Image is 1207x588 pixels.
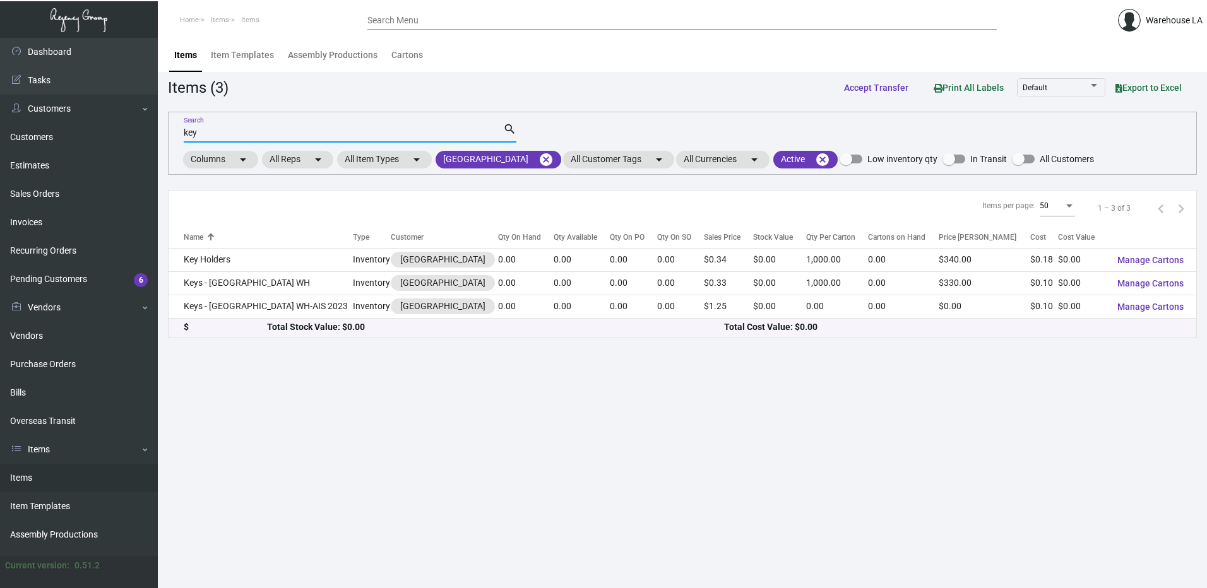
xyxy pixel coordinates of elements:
button: Manage Cartons [1107,295,1194,318]
div: Qty On SO [657,232,704,243]
div: Price [PERSON_NAME] [939,232,1016,243]
div: Qty Per Carton [806,232,855,243]
button: Export to Excel [1105,76,1192,99]
span: Items [241,16,259,24]
span: Low inventory qty [867,151,937,167]
div: Sales Price [704,232,753,243]
div: $ [184,320,267,334]
div: Cost Value [1058,232,1095,243]
div: Qty Per Carton [806,232,869,243]
td: $330.00 [939,271,1030,295]
td: Key Holders [169,248,353,271]
mat-icon: cancel [815,152,830,167]
mat-chip: All Item Types [337,151,432,168]
mat-icon: arrow_drop_down [311,152,326,167]
td: $1.25 [704,295,753,318]
td: 0.00 [806,295,869,318]
div: Total Cost Value: $0.00 [724,320,1181,334]
div: Assembly Productions [288,49,378,62]
span: Accept Transfer [844,83,908,93]
span: All Customers [1040,151,1094,167]
div: Warehouse LA [1146,14,1203,27]
td: Inventory [353,271,391,295]
div: 1 – 3 of 3 [1098,203,1131,214]
td: Inventory [353,248,391,271]
span: Manage Cartons [1117,255,1184,265]
td: 0.00 [498,295,554,318]
td: $340.00 [939,248,1030,271]
mat-icon: search [503,122,516,137]
mat-chip: All Reps [262,151,333,168]
mat-select: Items per page: [1040,202,1075,211]
div: [GEOGRAPHIC_DATA] [400,253,485,266]
div: Sales Price [704,232,740,243]
span: Items [211,16,229,24]
button: Manage Cartons [1107,272,1194,295]
img: admin@bootstrapmaster.com [1118,9,1141,32]
div: Qty On Hand [498,232,541,243]
div: [GEOGRAPHIC_DATA] [400,300,485,313]
mat-chip: Columns [183,151,258,168]
span: Manage Cartons [1117,278,1184,288]
div: Items [174,49,197,62]
span: Manage Cartons [1117,302,1184,312]
td: $0.00 [1058,248,1107,271]
td: Keys - [GEOGRAPHIC_DATA] WH-AIS 2023 [169,295,353,318]
td: $0.34 [704,248,753,271]
div: Qty Available [554,232,610,243]
td: $0.00 [1058,295,1107,318]
td: 0.00 [498,248,554,271]
mat-icon: arrow_drop_down [235,152,251,167]
div: Name [184,232,203,243]
div: Items per page: [982,200,1035,211]
td: $0.33 [704,271,753,295]
td: 0.00 [554,271,610,295]
div: Stock Value [753,232,806,243]
div: Items (3) [168,76,229,99]
div: Qty On PO [610,232,657,243]
span: Home [180,16,199,24]
span: Export to Excel [1115,83,1182,93]
div: Item Templates [211,49,274,62]
div: Cartons on Hand [868,232,925,243]
div: Qty On SO [657,232,691,243]
td: 0.00 [554,295,610,318]
td: 0.00 [610,248,657,271]
td: 0.00 [868,271,939,295]
mat-chip: All Currencies [676,151,770,168]
td: $0.10 [1030,295,1058,318]
div: Cost [1030,232,1058,243]
button: Print All Labels [924,76,1014,99]
mat-chip: All Customer Tags [563,151,674,168]
span: In Transit [970,151,1007,167]
td: 1,000.00 [806,271,869,295]
mat-chip: [GEOGRAPHIC_DATA] [436,151,561,168]
div: Cost Value [1058,232,1107,243]
td: $0.00 [753,295,806,318]
span: 50 [1040,201,1049,210]
td: Keys - [GEOGRAPHIC_DATA] WH [169,271,353,295]
td: 0.00 [657,248,704,271]
div: Cost [1030,232,1046,243]
div: Current version: [5,559,69,572]
td: 0.00 [498,271,554,295]
span: Print All Labels [934,83,1004,93]
td: 0.00 [657,271,704,295]
div: Qty On Hand [498,232,554,243]
div: Price [PERSON_NAME] [939,232,1030,243]
div: Cartons on Hand [868,232,939,243]
td: 0.00 [554,248,610,271]
td: 0.00 [868,295,939,318]
button: Next page [1171,198,1191,218]
div: Type [353,232,391,243]
div: [GEOGRAPHIC_DATA] [400,276,485,290]
td: 1,000.00 [806,248,869,271]
button: Previous page [1151,198,1171,218]
mat-icon: arrow_drop_down [747,152,762,167]
div: Qty Available [554,232,597,243]
td: 0.00 [868,248,939,271]
th: Customer [391,226,497,248]
td: $0.10 [1030,271,1058,295]
div: Name [184,232,353,243]
mat-icon: arrow_drop_down [409,152,424,167]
